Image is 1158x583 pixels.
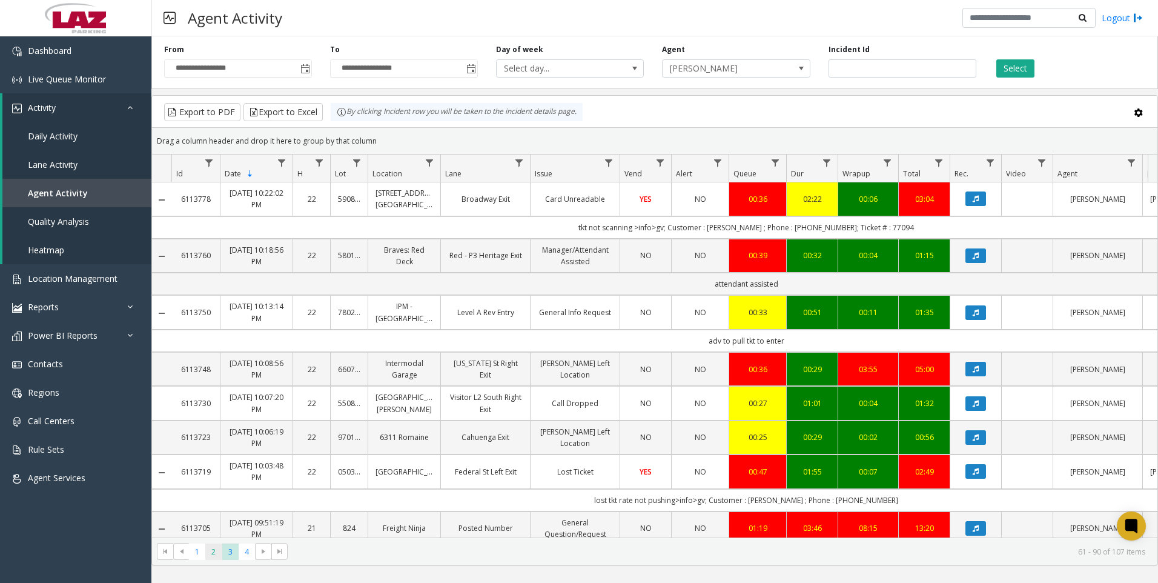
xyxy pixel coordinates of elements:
button: Select [996,59,1034,78]
span: Rec. [955,168,968,179]
a: [DATE] 10:18:56 PM [228,244,285,267]
a: Collapse Details [152,308,171,318]
a: NO [679,193,721,205]
div: 13:20 [906,522,942,534]
a: Collapse Details [152,468,171,478]
a: 03:04 [906,193,942,205]
a: NO [679,307,721,318]
a: [PERSON_NAME] [1060,250,1135,261]
span: Date [225,168,241,179]
a: Lane Filter Menu [511,155,528,171]
a: 02:49 [906,466,942,478]
a: 05:00 [906,364,942,375]
a: 00:56 [906,431,942,443]
a: 6113730 [179,398,213,409]
span: NO [640,432,652,442]
span: Reports [28,301,59,313]
img: pageIcon [164,3,176,33]
a: NO [679,466,721,478]
a: Lane Activity [2,150,151,179]
span: Quality Analysis [28,216,89,227]
a: Rec. Filter Menu [982,155,999,171]
a: [PERSON_NAME] [1060,466,1135,478]
a: [PERSON_NAME] [1060,522,1135,534]
div: 03:55 [845,364,891,375]
label: To [330,44,340,55]
span: Rule Sets [28,444,64,455]
span: Contacts [28,358,63,370]
a: 03:46 [794,522,830,534]
label: From [164,44,184,55]
a: [DATE] 10:13:14 PM [228,301,285,324]
div: 00:27 [736,398,779,409]
a: 590844 [338,193,360,205]
a: 01:35 [906,307,942,318]
a: 00:02 [845,431,891,443]
a: [PERSON_NAME] [1060,193,1135,205]
a: 00:36 [736,193,779,205]
button: Export to Excel [243,103,323,121]
span: Issue [535,168,552,179]
a: Agent Filter Menu [1123,155,1140,171]
a: Intermodal Garage [376,358,433,381]
a: 22 [300,307,323,318]
a: Red - P3 Heritage Exit [448,250,523,261]
a: NO [679,431,721,443]
a: [DATE] 09:51:19 PM [228,517,285,540]
a: 00:32 [794,250,830,261]
a: Date Filter Menu [274,155,290,171]
span: NO [640,364,652,375]
div: By clicking Incident row you will be taken to the incident details page. [331,103,583,121]
a: [PERSON_NAME] [1060,364,1135,375]
a: H Filter Menu [311,155,328,171]
img: 'icon' [12,474,22,484]
span: Go to the first page [157,543,173,560]
div: 01:01 [794,398,830,409]
span: Video [1006,168,1026,179]
a: General Info Request [538,307,612,318]
a: [PERSON_NAME] [1060,431,1135,443]
a: 00:51 [794,307,830,318]
a: 6113760 [179,250,213,261]
span: Agent Services [28,472,85,484]
span: Vend [624,168,642,179]
a: YES [627,193,664,205]
a: Manager/Attendant Assisted [538,244,612,267]
a: Video Filter Menu [1034,155,1050,171]
img: 'icon' [12,331,22,341]
a: NO [627,522,664,534]
span: Go to the first page [160,547,170,556]
span: Location [372,168,402,179]
a: 00:06 [845,193,891,205]
a: Collapse Details [152,195,171,205]
div: Data table [152,155,1157,538]
a: [US_STATE] St Right Exit [448,358,523,381]
a: 00:47 [736,466,779,478]
a: 780289 [338,307,360,318]
a: 01:55 [794,466,830,478]
a: 6113750 [179,307,213,318]
a: [GEOGRAPHIC_DATA][PERSON_NAME] [376,391,433,415]
div: 08:15 [845,522,891,534]
span: Queue [733,168,756,179]
a: [DATE] 10:06:19 PM [228,426,285,449]
a: 00:33 [736,307,779,318]
span: Regions [28,387,59,398]
a: 01:19 [736,522,779,534]
a: General Question/Request [538,517,612,540]
div: 01:32 [906,398,942,409]
a: 824 [338,522,360,534]
a: IPM - [GEOGRAPHIC_DATA] [376,301,433,324]
a: 22 [300,193,323,205]
a: NO [627,364,664,375]
a: Level A Rev Entry [448,307,523,318]
a: Visitor L2 South Right Exit [448,391,523,415]
a: [GEOGRAPHIC_DATA] [376,466,433,478]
